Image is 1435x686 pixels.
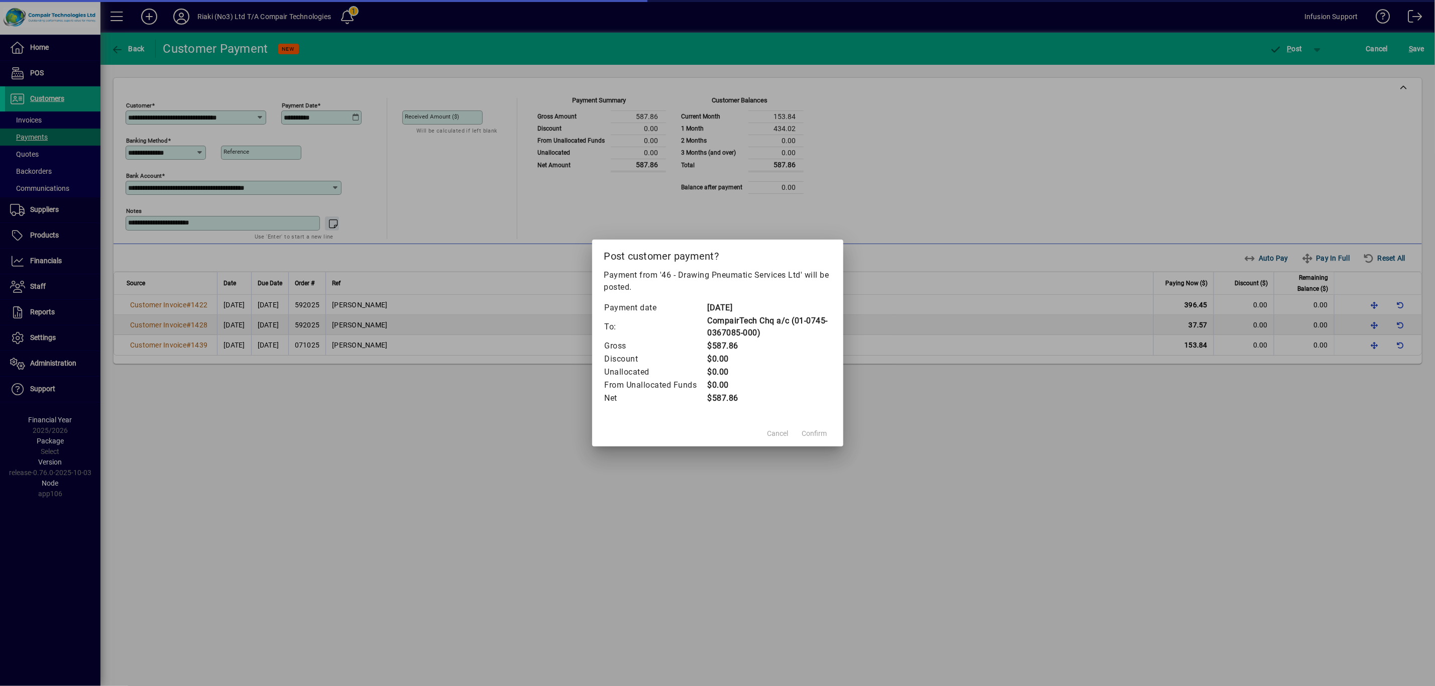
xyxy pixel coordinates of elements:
[604,366,707,379] td: Unallocated
[604,314,707,339] td: To:
[707,392,831,405] td: $587.86
[604,301,707,314] td: Payment date
[604,392,707,405] td: Net
[604,339,707,353] td: Gross
[604,353,707,366] td: Discount
[592,240,843,269] h2: Post customer payment?
[707,314,831,339] td: CompairTech Chq a/c (01-0745-0367085-000)
[707,353,831,366] td: $0.00
[707,301,831,314] td: [DATE]
[707,379,831,392] td: $0.00
[604,379,707,392] td: From Unallocated Funds
[707,339,831,353] td: $587.86
[604,269,831,293] p: Payment from '46 - Drawing Pneumatic Services Ltd' will be posted.
[707,366,831,379] td: $0.00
